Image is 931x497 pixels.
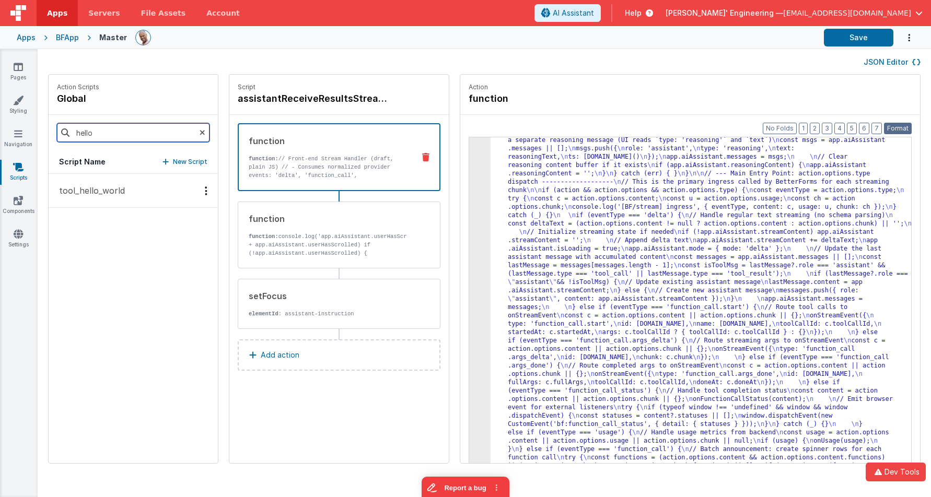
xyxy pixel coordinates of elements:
button: 2 [810,123,820,134]
button: New Script [162,157,207,167]
strong: elementId [249,311,278,317]
span: Servers [88,8,120,18]
button: 7 [871,123,882,134]
p: Add action [261,349,299,361]
div: BFApp [56,32,79,43]
button: Format [884,123,912,134]
p: tool_hello_world [53,184,125,197]
button: AI Assistant [534,4,601,22]
div: setFocus [249,290,406,302]
p: // Front-end Stream Handler (draft, plain JS) // - Consumes normalized provider events: 'delta', ... [249,155,406,238]
h5: Script Name [59,157,106,167]
button: 3 [822,123,832,134]
span: Apps [47,8,67,18]
div: function [249,135,406,147]
button: [PERSON_NAME]' Engineering — [EMAIL_ADDRESS][DOMAIN_NAME] [666,8,923,18]
div: Apps [17,32,36,43]
button: 5 [847,123,857,134]
span: AI Assistant [553,8,594,18]
button: Options [893,27,914,49]
input: Search scripts [57,123,210,142]
button: Add action [238,339,440,371]
h4: function [469,91,625,106]
span: [PERSON_NAME]' Engineering — [666,8,783,18]
img: 11ac31fe5dc3d0eff3fbbbf7b26fa6e1 [136,30,150,45]
div: Options [199,186,214,195]
div: function [249,212,406,225]
p: Action [469,83,912,91]
button: tool_hello_world [49,174,218,208]
button: Save [824,29,893,46]
button: No Folds [763,123,797,134]
span: [EMAIL_ADDRESS][DOMAIN_NAME] [783,8,911,18]
p: New Script [173,157,207,167]
h4: global [57,91,99,106]
strong: function: [249,233,278,240]
span: File Assets [141,8,186,18]
p: Script [238,83,440,91]
button: 6 [859,123,869,134]
p: : assistant-instruction [249,310,406,318]
h4: assistantReceiveResultsStream [238,91,394,106]
button: 1 [799,123,808,134]
p: console.log('app.aiAssistant.userHasScrolled:' + app.aiAssistant.userHasScrolled) if (!app.aiAssi... [249,232,406,282]
button: JSON Editor [864,57,921,67]
div: Master [99,32,127,43]
button: 4 [834,123,845,134]
p: Action Scripts [57,83,99,91]
strong: function: [249,156,278,162]
button: Dev Tools [866,463,926,481]
span: Help [625,8,642,18]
